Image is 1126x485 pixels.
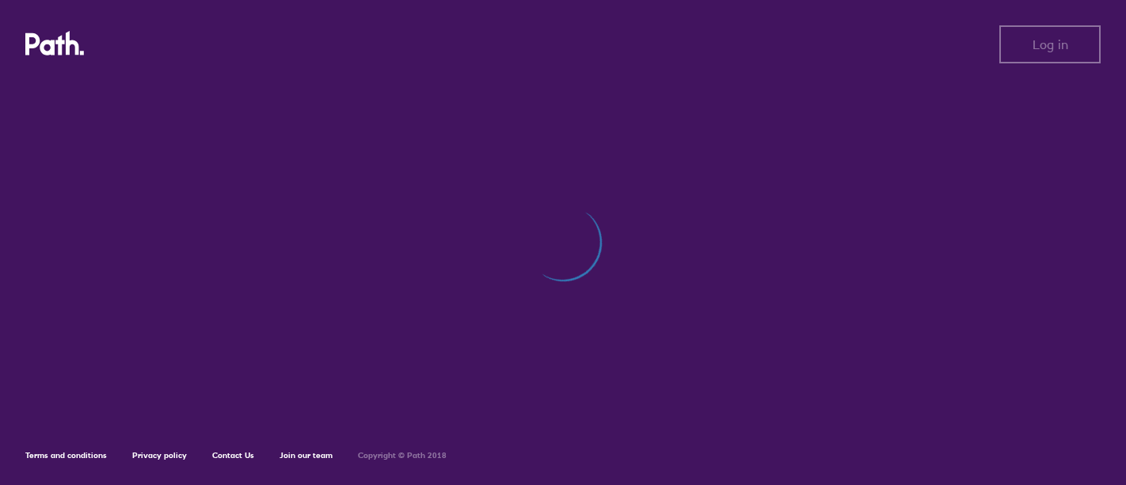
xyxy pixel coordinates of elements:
[999,25,1101,63] button: Log in
[25,450,107,460] a: Terms and conditions
[1033,37,1068,52] span: Log in
[358,451,447,460] h6: Copyright © Path 2018
[212,450,254,460] a: Contact Us
[132,450,187,460] a: Privacy policy
[280,450,333,460] a: Join our team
